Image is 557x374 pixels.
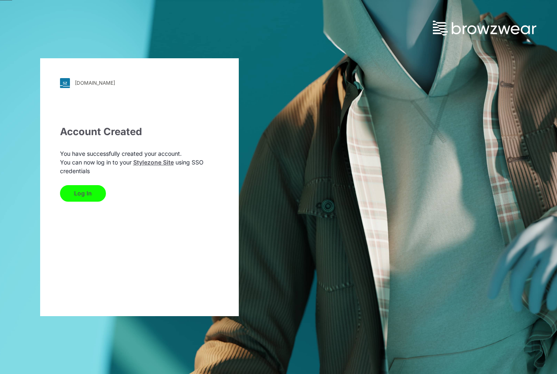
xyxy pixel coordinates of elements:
[60,149,219,158] p: You have successfully created your account.
[133,159,174,166] a: Stylezone Site
[433,21,536,36] img: browzwear-logo.73288ffb.svg
[60,158,219,175] p: You can now log in to your using SSO credentials
[75,80,115,86] div: [DOMAIN_NAME]
[60,78,219,88] a: [DOMAIN_NAME]
[60,124,219,139] div: Account Created
[60,78,70,88] img: svg+xml;base64,PHN2ZyB3aWR0aD0iMjgiIGhlaWdodD0iMjgiIHZpZXdCb3g9IjAgMCAyOCAyOCIgZmlsbD0ibm9uZSIgeG...
[60,185,106,202] button: Log In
